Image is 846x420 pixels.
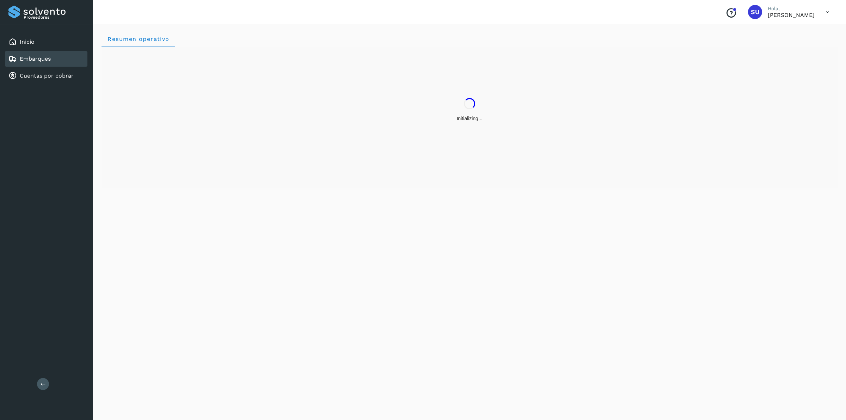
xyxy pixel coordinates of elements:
[24,15,85,20] p: Proveedores
[5,68,87,84] div: Cuentas por cobrar
[768,12,815,18] p: Sayra Ugalde
[20,72,74,79] a: Cuentas por cobrar
[5,34,87,50] div: Inicio
[107,36,170,42] span: Resumen operativo
[5,51,87,67] div: Embarques
[20,38,35,45] a: Inicio
[768,6,815,12] p: Hola,
[20,55,51,62] a: Embarques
